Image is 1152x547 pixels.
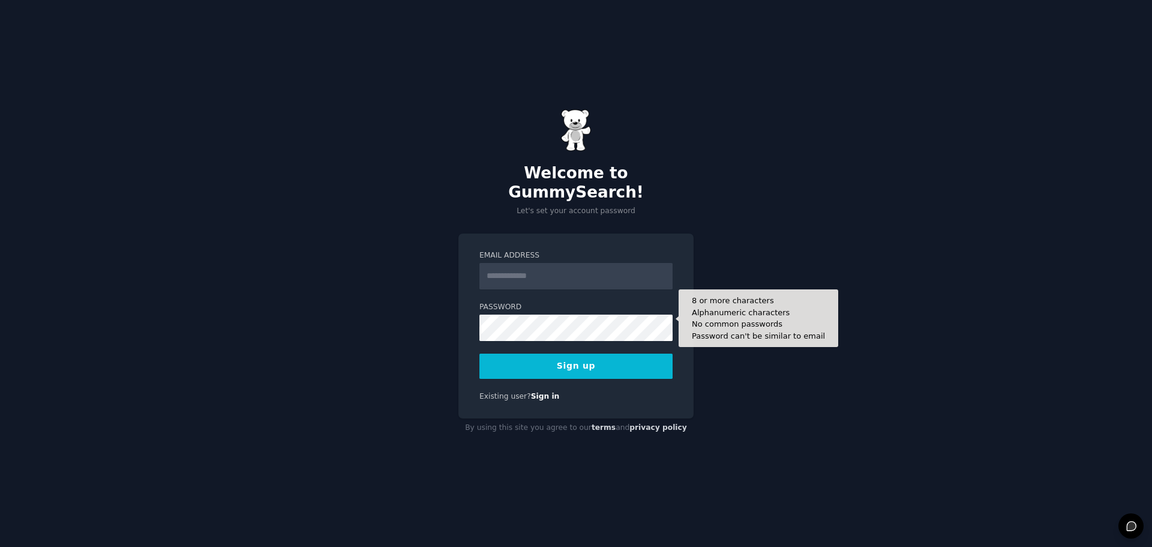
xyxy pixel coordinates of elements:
[629,423,687,432] a: privacy policy
[592,423,616,432] a: terms
[561,109,591,151] img: Gummy Bear
[458,164,694,202] h2: Welcome to GummySearch!
[531,392,560,400] a: Sign in
[479,302,673,313] label: Password
[479,354,673,379] button: Sign up
[479,392,531,400] span: Existing user?
[479,250,673,261] label: Email Address
[458,419,694,438] div: By using this site you agree to our and
[458,206,694,217] p: Let's set your account password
